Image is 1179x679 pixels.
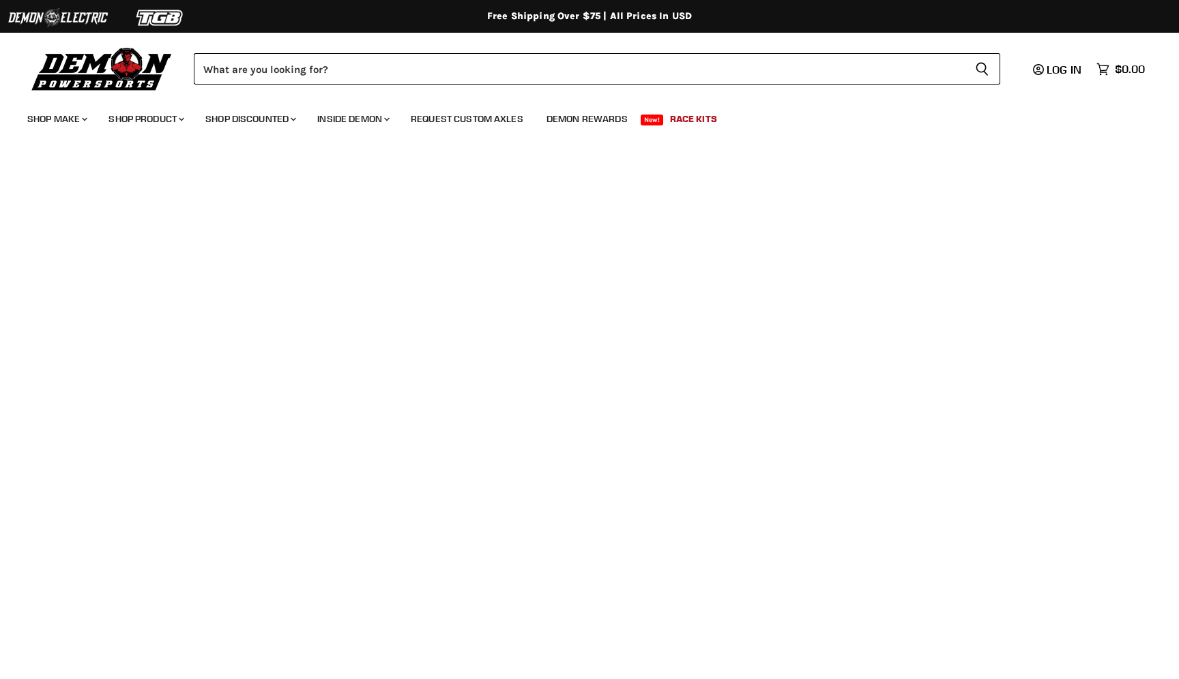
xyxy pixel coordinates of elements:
[1115,63,1145,76] span: $0.00
[1047,63,1081,76] span: Log in
[964,53,1000,85] button: Search
[194,53,964,85] input: Search
[536,105,638,133] a: Demon Rewards
[401,105,534,133] a: Request Custom Axles
[641,115,664,125] span: New!
[27,44,177,93] img: Demon Powersports
[44,10,1135,22] div: Free Shipping Over $75 | All Prices In USD
[98,105,192,133] a: Shop Product
[17,105,96,133] a: Shop Make
[109,5,212,31] img: TGB Logo 2
[7,5,109,31] img: Demon Electric Logo 2
[194,53,1000,85] form: Product
[195,105,304,133] a: Shop Discounted
[1090,59,1152,79] a: $0.00
[307,105,398,133] a: Inside Demon
[1027,63,1090,76] a: Log in
[660,105,727,133] a: Race Kits
[17,100,1141,133] ul: Main menu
